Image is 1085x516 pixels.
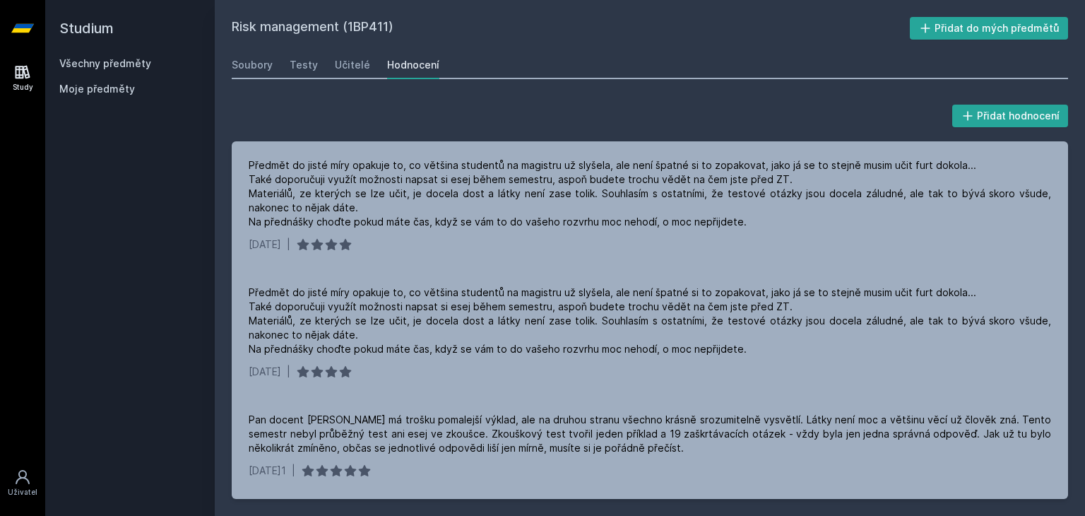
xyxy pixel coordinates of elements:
a: Uživatel [3,462,42,505]
div: Učitelé [335,58,370,72]
div: | [292,464,295,478]
button: Přidat do mých předmětů [910,17,1069,40]
div: Uživatel [8,487,37,498]
div: Hodnocení [387,58,439,72]
a: Testy [290,51,318,79]
div: Soubory [232,58,273,72]
div: Testy [290,58,318,72]
span: Moje předměty [59,82,135,96]
div: [DATE] [249,238,281,252]
h2: Risk management (1BP411) [232,17,910,40]
a: Učitelé [335,51,370,79]
div: [DATE]1 [249,464,286,478]
a: Study [3,57,42,100]
div: [DATE] [249,365,281,379]
div: Pan docent [PERSON_NAME] má trošku pomalejší výklad, ale na druhou stranu všechno krásně srozumit... [249,413,1051,455]
div: | [287,365,290,379]
a: Soubory [232,51,273,79]
div: Study [13,82,33,93]
div: Předmět do jisté míry opakuje to, co většina studentů na magistru už slyšela, ale není špatné si ... [249,158,1051,229]
div: | [287,238,290,252]
a: Všechny předměty [59,57,151,69]
a: Hodnocení [387,51,439,79]
button: Přidat hodnocení [952,105,1069,127]
div: Předmět do jisté míry opakuje to, co většina studentů na magistru už slyšela, ale není špatné si ... [249,286,1051,356]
